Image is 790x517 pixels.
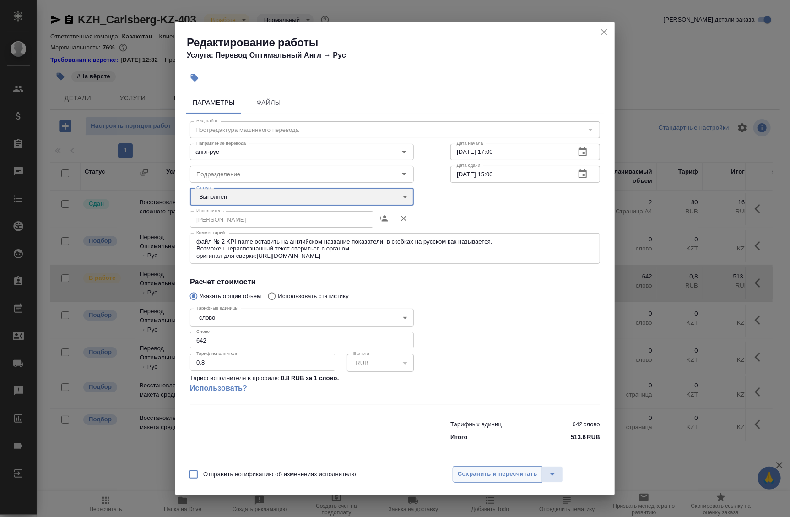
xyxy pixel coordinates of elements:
button: Сохранить и пересчитать [453,466,542,483]
button: Open [398,146,411,158]
p: 0.8 RUB за 1 слово . [281,374,339,383]
button: слово [196,314,218,321]
div: split button [453,466,563,483]
div: Выполнен [190,188,414,206]
div: RUB [347,354,414,371]
button: RUB [353,359,371,367]
button: Удалить [394,207,414,229]
p: Тарифных единиц [450,420,502,429]
p: Тариф исполнителя в профиле: [190,374,280,383]
p: слово [584,420,600,429]
span: Файлы [247,97,291,109]
span: Отправить нотификацию об изменениях исполнителю [203,470,356,479]
span: Сохранить и пересчитать [458,469,537,479]
p: RUB [587,433,600,442]
button: close [597,25,611,39]
h4: Расчет стоимости [190,277,600,288]
button: Назначить [373,207,394,229]
textarea: файл № 2 KPI name оставить на английском название показатели, в скобках на русском как называется... [196,238,594,259]
button: Open [398,168,411,180]
h2: Редактирование работы [187,35,615,50]
p: 642 [573,420,583,429]
div: слово [190,309,414,326]
p: Итого [450,433,467,442]
p: 513.6 [571,433,586,442]
a: Использовать? [190,383,414,394]
h4: Услуга: Перевод Оптимальный Англ → Рус [187,50,615,61]
button: Выполнен [196,193,230,201]
button: Добавить тэг [184,68,205,88]
span: Параметры [192,97,236,109]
